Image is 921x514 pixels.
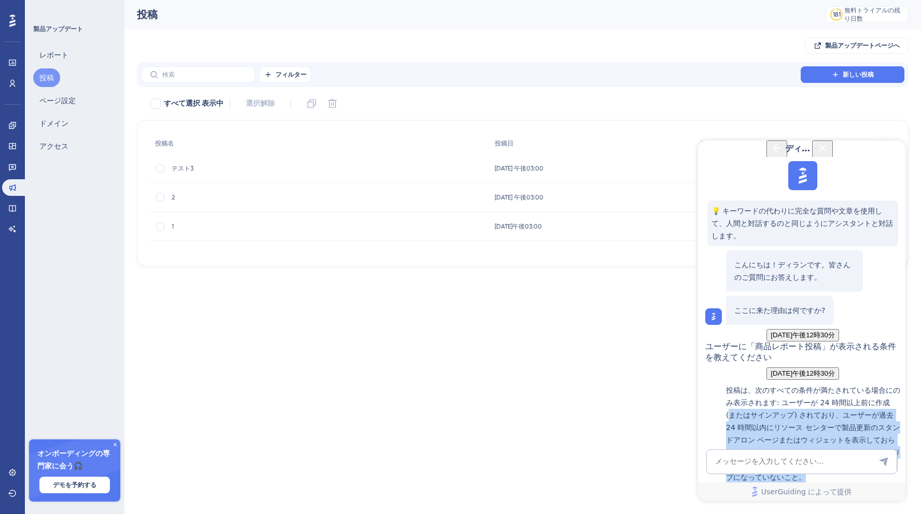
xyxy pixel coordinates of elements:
font: [DATE] 午後03:00 [495,165,543,172]
button: フィルター [259,66,311,83]
font: 投稿名 [155,140,174,147]
font: 1 [172,223,174,230]
font: オンボーディングの専門家に会う🎧 [37,449,110,470]
font: ラベル [700,140,719,147]
font: [DATE] 午後03:00 [495,194,543,201]
font: 選択解除 [246,99,275,108]
font: 製品アップデートページへ [825,42,900,49]
font: すべて選択 表示中 [164,99,224,108]
font: 状態 [878,140,890,147]
font: 投稿 [137,8,158,21]
font: デモを予約する [53,481,96,489]
font: 無料トライアルの残り日数 [844,7,900,22]
font: フィルター [275,71,306,78]
font: 投稿日 [495,140,513,147]
button: 選択解除 [236,94,284,113]
input: 検索 [162,71,246,78]
font: 新しい投稿 [843,71,874,78]
font: テスト3 [172,165,193,172]
button: デモを予約する [39,477,110,493]
button: 新しい投稿 [801,66,904,83]
iframe: UserGuiding AIアシスタント [698,140,905,501]
font: [DATE]午後03:00 [495,223,542,230]
button: 製品アップデートページへ [805,37,909,54]
font: 2 [172,194,175,201]
font: 181 [833,11,841,18]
